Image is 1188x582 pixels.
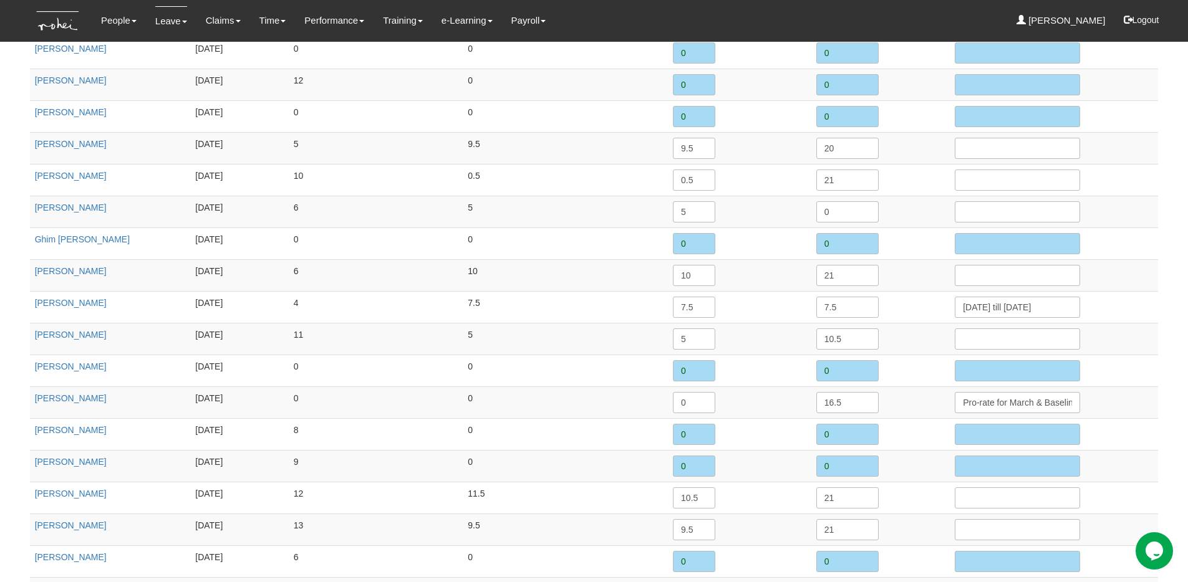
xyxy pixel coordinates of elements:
[35,171,107,181] a: [PERSON_NAME]
[190,37,288,69] td: [DATE]
[289,164,463,196] td: 10
[289,196,463,227] td: 6
[289,227,463,259] td: 0
[289,386,463,418] td: 0
[463,69,668,100] td: 0
[35,330,107,340] a: [PERSON_NAME]
[155,6,187,36] a: Leave
[190,164,288,196] td: [DATE]
[190,323,288,355] td: [DATE]
[289,513,463,545] td: 13
[35,234,130,244] a: Ghim [PERSON_NAME]
[463,418,668,450] td: 0
[35,203,107,212] a: [PERSON_NAME]
[190,69,288,100] td: [DATE]
[463,164,668,196] td: 0.5
[190,513,288,545] td: [DATE]
[463,196,668,227] td: 5
[190,259,288,291] td: [DATE]
[35,489,107,499] a: [PERSON_NAME]
[35,520,107,530] a: [PERSON_NAME]
[101,6,137,35] a: People
[289,100,463,132] td: 0
[304,6,364,35] a: Performance
[289,69,463,100] td: 12
[511,6,546,35] a: Payroll
[463,100,668,132] td: 0
[289,291,463,323] td: 4
[289,37,463,69] td: 0
[190,227,288,259] td: [DATE]
[35,457,107,467] a: [PERSON_NAME]
[463,513,668,545] td: 9.5
[190,291,288,323] td: [DATE]
[463,355,668,386] td: 0
[35,75,107,85] a: [PERSON_NAME]
[289,132,463,164] td: 5
[190,418,288,450] td: [DATE]
[35,298,107,308] a: [PERSON_NAME]
[463,323,668,355] td: 5
[35,107,107,117] a: [PERSON_NAME]
[463,259,668,291] td: 10
[259,6,286,35] a: Time
[289,482,463,513] td: 12
[1017,6,1106,35] a: [PERSON_NAME]
[190,386,288,418] td: [DATE]
[289,323,463,355] td: 11
[289,259,463,291] td: 6
[463,545,668,577] td: 0
[190,196,288,227] td: [DATE]
[289,355,463,386] td: 0
[35,393,107,403] a: [PERSON_NAME]
[463,132,668,164] td: 9.5
[463,386,668,418] td: 0
[463,227,668,259] td: 0
[289,450,463,482] td: 9
[35,361,107,371] a: [PERSON_NAME]
[442,6,493,35] a: e-Learning
[35,139,107,149] a: [PERSON_NAME]
[383,6,423,35] a: Training
[463,37,668,69] td: 0
[206,6,241,35] a: Claims
[190,545,288,577] td: [DATE]
[190,482,288,513] td: [DATE]
[190,355,288,386] td: [DATE]
[1115,5,1168,35] button: Logout
[35,552,107,562] a: [PERSON_NAME]
[190,450,288,482] td: [DATE]
[289,418,463,450] td: 8
[463,291,668,323] td: 7.5
[1136,532,1176,570] iframe: chat widget
[35,266,107,276] a: [PERSON_NAME]
[35,44,107,54] a: [PERSON_NAME]
[463,450,668,482] td: 0
[190,100,288,132] td: [DATE]
[190,132,288,164] td: [DATE]
[463,482,668,513] td: 11.5
[289,545,463,577] td: 6
[35,425,107,435] a: [PERSON_NAME]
